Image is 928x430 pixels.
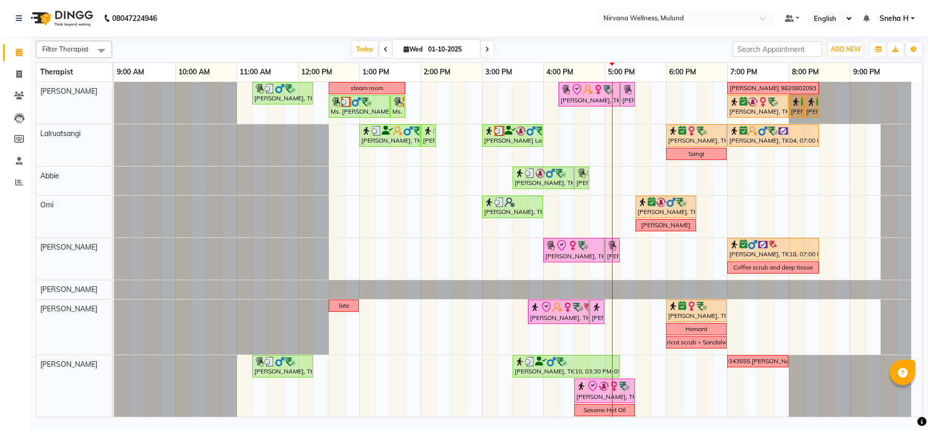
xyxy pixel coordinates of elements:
div: [PERSON_NAME], TK04, 07:00 PM-08:30 PM, Massage 90 Min [728,126,818,145]
a: 5:00 PM [605,65,638,79]
div: [PERSON_NAME], TK12, 04:30 PM-05:30 PM, Swedish 60 Min [575,380,634,401]
div: Coffee scrub and deep tissue [733,263,813,272]
div: Ms. [PERSON_NAME], TK02, 01:30 PM-01:45 PM, Steam [391,97,404,116]
div: [PERSON_NAME], TK08, 04:15 PM-05:15 PM, Membership 60 Min [560,84,619,105]
a: 7:00 PM [728,65,760,79]
div: steam room [351,84,383,93]
div: walnut apricot scrub + Sandalwood wrap [639,338,754,347]
div: [PERSON_NAME] [641,221,691,230]
div: [PERSON_NAME], TK13, 05:30 PM-06:30 PM, Swedish 60 Min [637,197,695,217]
span: [PERSON_NAME] [40,285,97,294]
a: 6:00 PM [667,65,699,79]
a: 2:00 PM [421,65,453,79]
span: Wed [401,45,425,53]
div: [PERSON_NAME], TK05, 11:15 AM-12:15 PM, Swedish Wintergreen Oil 60 Min [253,357,312,376]
b: 08047224946 [112,4,157,33]
a: 11:00 AM [237,65,274,79]
a: 12:00 PM [299,65,335,79]
span: Sneha H [880,13,909,24]
div: [PERSON_NAME], TK07, 06:00 PM-07:00 PM, Swedish 60 Min [667,301,726,320]
span: Therapist [40,67,73,76]
div: [PERSON_NAME], TK16, 04:30 PM-04:45 PM, Steam [575,168,588,187]
div: Hemant [685,325,707,334]
div: [PERSON_NAME], TK06, 08:15 PM-08:30 PM, Steam [805,97,818,116]
input: Search Appointment [733,41,822,57]
iframe: chat widget [885,389,918,420]
a: 10:00 AM [176,65,213,79]
div: Ms. [PERSON_NAME], TK02, 12:30 PM-01:30 PM, Balinese Massage 60 Min [330,97,389,116]
div: [PERSON_NAME], TK15, 03:00 PM-04:00 PM, Deep Tissue 60 Min [483,197,542,217]
span: Filter Therapist [42,45,89,53]
div: [PERSON_NAME], TK06, 08:00 PM-08:15 PM, Dry Foot Complimentary [790,97,803,116]
a: 9:00 PM [851,65,883,79]
div: late [339,301,349,310]
div: [PERSON_NAME] Lad, TK11, 03:00 PM-04:00 PM, Swedish 60 Min [483,126,542,145]
span: [PERSON_NAME] [40,360,97,369]
div: [PERSON_NAME], TK14, 05:00 PM-05:15 PM, Head Massage [606,239,619,261]
div: [PERSON_NAME], TK07, 06:00 PM-07:00 PM, Swedish 60 Min [667,126,726,145]
div: [PERSON_NAME], TK10, 03:30 PM-05:15 PM, Steam,Membership 90 Min [514,357,619,376]
span: [PERSON_NAME] [40,243,97,252]
div: [PERSON_NAME], TK14, 04:00 PM-05:00 PM, Aroma Relaxing 60 Min [544,239,603,261]
span: [PERSON_NAME] [40,304,97,313]
span: Abbie [40,171,59,180]
div: Sesame Hot Oil [584,406,626,415]
div: [PERSON_NAME], TK03, 02:00 PM-02:10 PM, 10 mins complimentary Service [422,126,435,145]
a: 9:00 AM [114,65,147,79]
div: 7240343555 [PERSON_NAME] [714,357,801,366]
div: [PERSON_NAME], TK03, 01:00 PM-02:00 PM, Massage 60 Min [360,126,419,145]
div: [PERSON_NAME], TK17, 04:45 PM-05:00 PM, Dry Foot Complimentary [591,301,603,322]
span: [PERSON_NAME] [40,87,97,96]
span: Today [352,41,378,57]
div: [PERSON_NAME], TK16, 03:30 PM-04:30 PM, Massage 60 Min [514,168,573,187]
span: Lalruatsangi [40,129,81,138]
span: Omi [40,200,54,209]
a: 1:00 PM [360,65,392,79]
div: [PERSON_NAME], TK17, 03:45 PM-04:45 PM, Massage 60 Min [529,301,588,322]
a: 8:00 PM [789,65,821,79]
a: 3:00 PM [483,65,515,79]
button: ADD NEW [828,42,863,57]
div: [PERSON_NAME], TK18, 07:00 PM-08:30 PM, Massage 90 Min [728,239,818,259]
div: Sangi [688,149,704,158]
img: logo [26,4,96,33]
div: [PERSON_NAME], TK06, 07:00 PM-08:00 PM, Swedish Wintergreen Oil 60 Min [728,97,787,116]
div: [PERSON_NAME], TK05, 11:15 AM-12:15 PM, Swedish Wintergreen Oil 60 Min [253,84,312,103]
div: [PERSON_NAME] 9820802093 [730,84,816,93]
input: 2025-10-01 [425,42,476,57]
a: 4:00 PM [544,65,576,79]
div: [PERSON_NAME], TK08, 05:15 PM-05:30 PM, Steam [621,84,634,105]
span: ADD NEW [831,45,861,53]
